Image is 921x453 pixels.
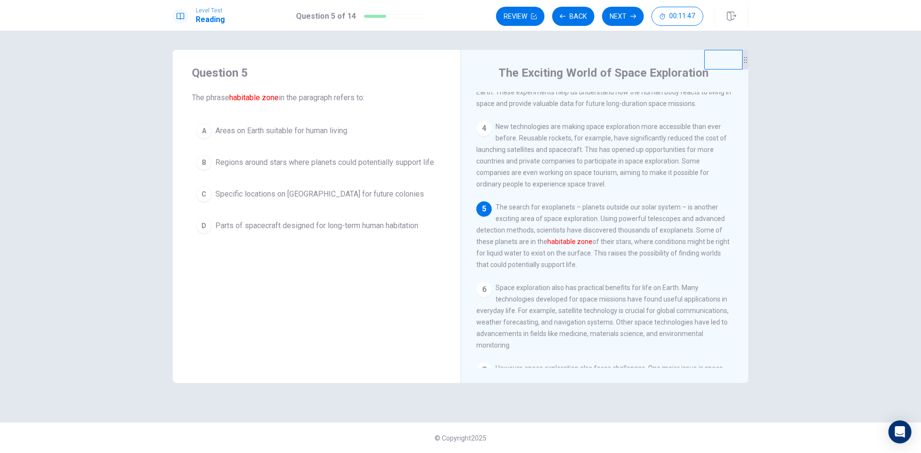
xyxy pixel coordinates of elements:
[602,7,644,26] button: Next
[552,7,594,26] button: Back
[192,119,441,143] button: AAreas on Earth suitable for human living
[215,157,434,168] span: Regions around stars where planets could potentially support life
[192,182,441,206] button: CSpecific locations on [GEOGRAPHIC_DATA] for future colonies
[476,201,492,217] div: 5
[476,282,492,297] div: 6
[192,151,441,174] button: BRegions around stars where planets could potentially support life
[476,284,729,349] span: Space exploration also has practical benefits for life on Earth. Many technologies developed for ...
[496,7,544,26] button: Review
[476,203,730,268] span: The search for exoplanets – planets outside our solar system – is another exciting area of space ...
[196,14,225,25] h1: Reading
[192,92,441,104] span: The phrase in the paragraph refers to:
[192,214,441,238] button: DParts of spacecraft designed for long-term human habitation
[196,218,212,233] div: D
[296,11,356,22] h1: Question 5 of 14
[476,121,492,136] div: 4
[229,93,279,102] font: habitable zone
[215,125,347,137] span: Areas on Earth suitable for human living
[476,362,492,378] div: 7
[669,12,695,20] span: 00:11:47
[196,155,212,170] div: B
[196,123,212,139] div: A
[435,434,486,442] span: © Copyright 2025
[192,65,441,81] h4: Question 5
[196,186,212,202] div: C
[476,364,731,418] span: However, space exploration also faces challenges. One major issue is space debris – the thousands...
[476,123,727,188] span: New technologies are making space exploration more accessible than ever before. Reusable rockets,...
[215,188,424,200] span: Specific locations on [GEOGRAPHIC_DATA] for future colonies
[215,220,418,232] span: Parts of spacecraft designed for long-term human habitation
[888,420,911,443] div: Open Intercom Messenger
[547,238,592,245] font: habitable zone
[651,7,703,26] button: 00:11:47
[498,65,708,81] h4: The Exciting World of Space Exploration
[196,7,225,14] span: Level Test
